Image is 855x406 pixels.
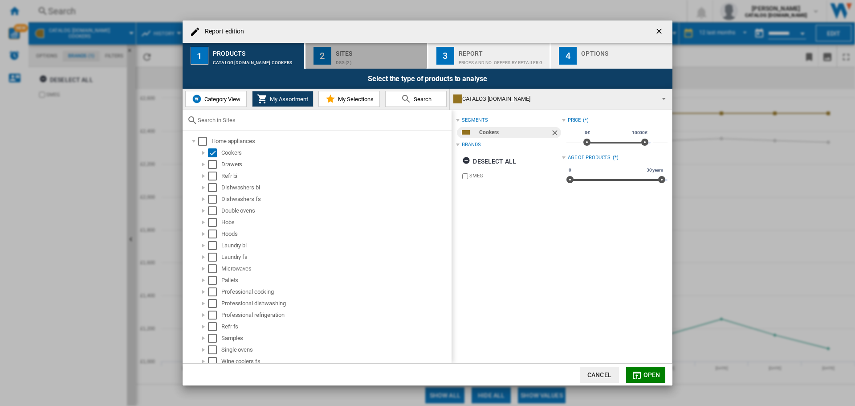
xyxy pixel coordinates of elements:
div: 3 [436,47,454,65]
div: Report [459,46,546,56]
div: Options [581,46,669,56]
button: Category View [185,91,247,107]
input: Search in Sites [198,117,447,123]
span: My Assortment [268,96,308,103]
div: Products [213,46,301,56]
div: Drawers [221,160,450,169]
md-checkbox: Select [208,241,221,250]
md-checkbox: Select [208,276,221,285]
div: Single ovens [221,345,450,354]
md-checkbox: Select [208,334,221,343]
button: getI18NText('BUTTONS.CLOSE_DIALOG') [651,23,669,41]
span: Category View [202,96,240,103]
md-checkbox: Select [208,345,221,354]
div: Laundry bi [221,241,450,250]
button: Open [626,367,665,383]
md-checkbox: Select [208,218,221,227]
button: 2 Sites DSG (2) [305,43,428,69]
div: Pallets [221,276,450,285]
span: 0 [567,167,573,174]
div: Hoods [221,230,450,238]
div: Samples [221,334,450,343]
div: Deselect all [462,153,516,169]
button: Deselect all [460,153,519,169]
div: Age of products [568,154,611,161]
md-checkbox: Select [208,299,221,308]
md-checkbox: Select [208,160,221,169]
span: 10000£ [631,129,649,136]
md-checkbox: Select [208,264,221,273]
div: 2 [313,47,331,65]
div: CATALOG [DOMAIN_NAME] [453,93,654,105]
ng-md-icon: getI18NText('BUTTONS.CLOSE_DIALOG') [655,27,665,37]
button: Search [385,91,447,107]
h4: Report edition [200,27,244,36]
md-checkbox: Select [208,311,221,320]
md-checkbox: Select [208,230,221,238]
md-checkbox: Select [208,357,221,366]
div: Select the type of products to analyse [183,69,672,89]
md-checkbox: Select [198,137,212,146]
div: 4 [559,47,577,65]
md-checkbox: Select [208,206,221,215]
div: Price [568,117,581,124]
button: My Selections [318,91,380,107]
div: Laundry fs [221,253,450,262]
img: wiser-icon-blue.png [191,94,202,104]
md-checkbox: Select [208,195,221,204]
div: Microwaves [221,264,450,273]
button: 3 Report Prices and No. offers by retailer graph [428,43,551,69]
span: 30 years [645,167,664,174]
div: Double ovens [221,206,450,215]
div: CATALOG [DOMAIN_NAME]:Cookers [213,56,301,65]
label: SMEG [469,172,562,179]
div: Brands [462,141,480,148]
button: 1 Products CATALOG [DOMAIN_NAME]:Cookers [183,43,305,69]
div: Professional cooking [221,287,450,296]
div: Refr fs [221,322,450,331]
div: Dishwashers bi [221,183,450,192]
input: brand.name [462,173,468,179]
button: Cancel [580,367,619,383]
div: Sites [336,46,423,56]
div: DSG (2) [336,56,423,65]
button: 4 Options [551,43,672,69]
span: 0£ [583,129,591,136]
div: Cookers [221,148,450,157]
div: Refr bi [221,172,450,180]
ng-md-icon: Remove [550,128,561,139]
md-checkbox: Select [208,172,221,180]
span: Search [411,96,432,103]
md-checkbox: Select [208,148,221,157]
md-checkbox: Select [208,253,221,262]
md-checkbox: Select [208,287,221,296]
div: Dishwashers fs [221,195,450,204]
md-checkbox: Select [208,322,221,331]
span: Open [643,371,660,378]
div: Professional dishwashing [221,299,450,308]
div: Home appliances [212,137,450,146]
div: Prices and No. offers by retailer graph [459,56,546,65]
span: My Selections [336,96,374,103]
div: Cookers [479,127,550,138]
div: Wine coolers fs [221,357,450,366]
div: Professional refrigeration [221,311,450,320]
button: My Assortment [252,91,313,107]
md-checkbox: Select [208,183,221,192]
div: 1 [191,47,208,65]
div: Hobs [221,218,450,227]
div: segments [462,117,488,124]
